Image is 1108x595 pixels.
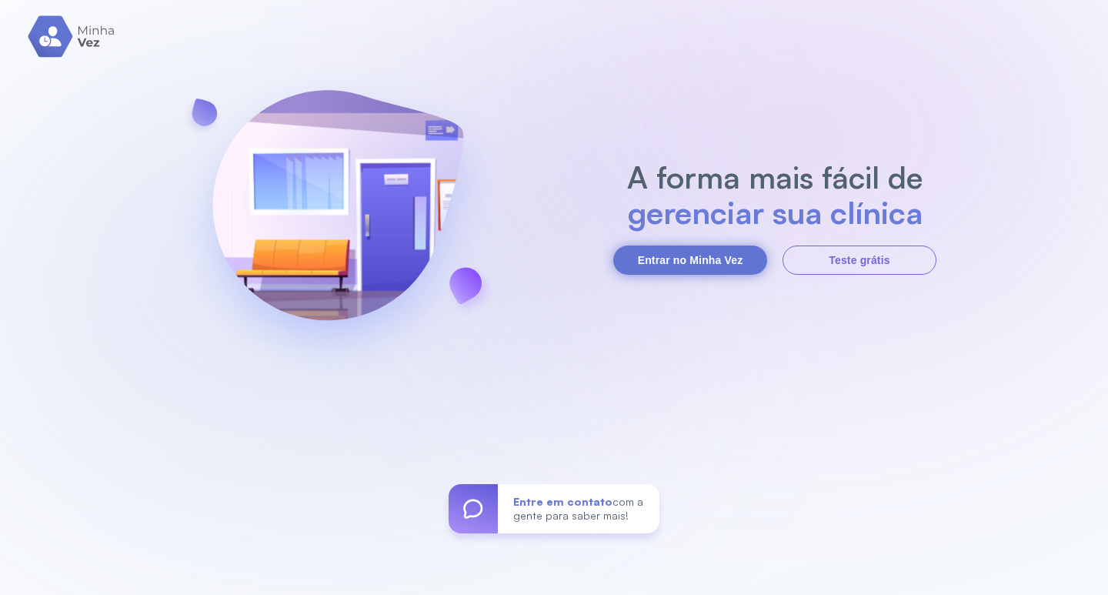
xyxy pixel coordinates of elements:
button: Entrar no Minha Vez [613,246,767,275]
img: banner-login.svg [172,49,504,384]
div: com a gente para saber mais! [498,484,659,533]
button: Teste grátis [783,246,936,275]
h2: gerenciar sua clínica [619,195,931,230]
img: logo.svg [28,15,116,58]
a: Entre em contatocom a gente para saber mais! [449,484,659,533]
span: Entre em contato [513,495,612,508]
h2: A forma mais fácil de [619,159,931,195]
